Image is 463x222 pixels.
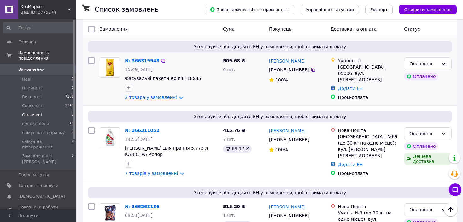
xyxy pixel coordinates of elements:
[331,27,377,32] span: Доставка та оплата
[125,137,153,142] span: 14:53[DATE]
[125,128,159,133] a: № 366311052
[338,127,399,134] div: Нова Пошта
[91,189,449,196] span: Згенеруйте або додайте ЕН у замовлення, щоб отримати оплату
[268,135,311,144] div: [PHONE_NUMBER]
[95,6,159,13] h1: Список замовлень
[269,27,291,32] span: Покупець
[22,103,44,109] span: Скасовані
[404,153,452,165] div: Дешева доставка
[338,64,399,83] div: [GEOGRAPHIC_DATA], 65006, вул. [STREET_ADDRESS]
[22,153,72,165] span: Замовлення з [PERSON_NAME]
[223,213,235,218] span: 1 шт.
[65,103,74,109] span: 1318
[125,213,153,218] span: 09:51[DATE]
[21,9,76,15] div: Ваш ID: 3775274
[338,170,399,177] div: Пром-оплата
[409,130,439,137] div: Оплачено
[22,85,42,91] span: Прийняті
[338,57,399,64] div: Укрпошта
[65,94,74,100] span: 7136
[223,58,245,63] span: 509.68 ₴
[3,22,74,33] input: Пошук
[22,139,72,150] span: очікує на пітвердження
[125,76,201,81] a: Фасувальні пакети Кріпіш 18х35
[72,139,74,150] span: 0
[223,27,235,32] span: Cума
[370,7,388,12] span: Експорт
[100,127,120,147] a: Фото товару
[22,121,49,127] span: відправлено
[268,65,311,74] div: [PHONE_NUMBER]
[223,67,235,72] span: 4 шт.
[18,194,65,199] span: [DEMOGRAPHIC_DATA]
[338,94,399,100] div: Пром-оплата
[72,153,74,165] span: 0
[404,7,452,12] span: Створити замовлення
[205,5,294,14] button: Завантажити звіт по пром-оплаті
[104,128,116,147] img: Фото товару
[338,162,363,167] a: Додати ЕН
[105,58,115,77] img: Фото товару
[91,113,449,120] span: Згенеруйте або додайте ЕН у замовлення, щоб отримати оплату
[100,57,120,78] a: Фото товару
[72,85,74,91] span: 1
[269,58,306,64] a: [PERSON_NAME]
[18,183,58,189] span: Товари та послуги
[223,204,245,209] span: 515.20 ₴
[100,27,128,32] span: Замовлення
[22,76,31,82] span: Нові
[404,27,420,32] span: Статус
[338,203,399,210] div: Нова Пошта
[22,94,42,100] span: Виконані
[393,7,457,12] a: Створити замовлення
[125,58,159,63] a: № 366319948
[18,172,49,178] span: Повідомлення
[72,76,74,82] span: 0
[91,44,449,50] span: Згенеруйте або додайте ЕН у замовлення, щоб отримати оплату
[338,134,399,159] div: [GEOGRAPHIC_DATA], №69 (до 30 кг на одне місце): вул. [PERSON_NAME][STREET_ADDRESS]
[306,7,354,12] span: Управління статусами
[18,50,76,61] span: Замовлення та повідомлення
[22,130,65,135] span: очікує на відправку
[125,146,208,157] a: [PERSON_NAME] для прання 5,775 л КАНІСТРА Колор
[269,204,306,210] a: [PERSON_NAME]
[18,39,36,45] span: Головна
[22,112,42,118] span: Оплачені
[365,5,393,14] button: Експорт
[18,204,58,216] span: Показники роботи компанії
[72,112,74,118] span: 3
[301,5,359,14] button: Управління статусами
[269,128,306,134] a: [PERSON_NAME]
[268,211,311,220] div: [PHONE_NUMBER]
[444,203,457,216] button: Наверх
[223,128,245,133] span: 415.76 ₴
[125,204,159,209] a: № 366263136
[125,95,177,100] a: 2 товара у замовленні
[125,67,153,72] span: 15:49[DATE]
[399,5,457,14] button: Створити замовлення
[69,121,74,127] span: 11
[404,142,438,150] div: Оплачено
[223,137,235,142] span: 7 шт.
[18,67,44,72] span: Замовлення
[449,183,461,196] button: Чат з покупцем
[223,145,252,153] div: 69.17 ₴
[210,7,289,12] span: Завантажити звіт по пром-оплаті
[275,147,288,152] span: 100%
[21,4,68,9] span: ХозМаркет
[275,77,288,82] span: 100%
[338,86,363,91] a: Додати ЕН
[72,130,74,135] span: 0
[125,171,178,176] a: 7 товарів у замовленні
[409,206,439,213] div: Оплачено
[404,73,438,80] div: Оплачено
[409,60,439,67] div: Оплачено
